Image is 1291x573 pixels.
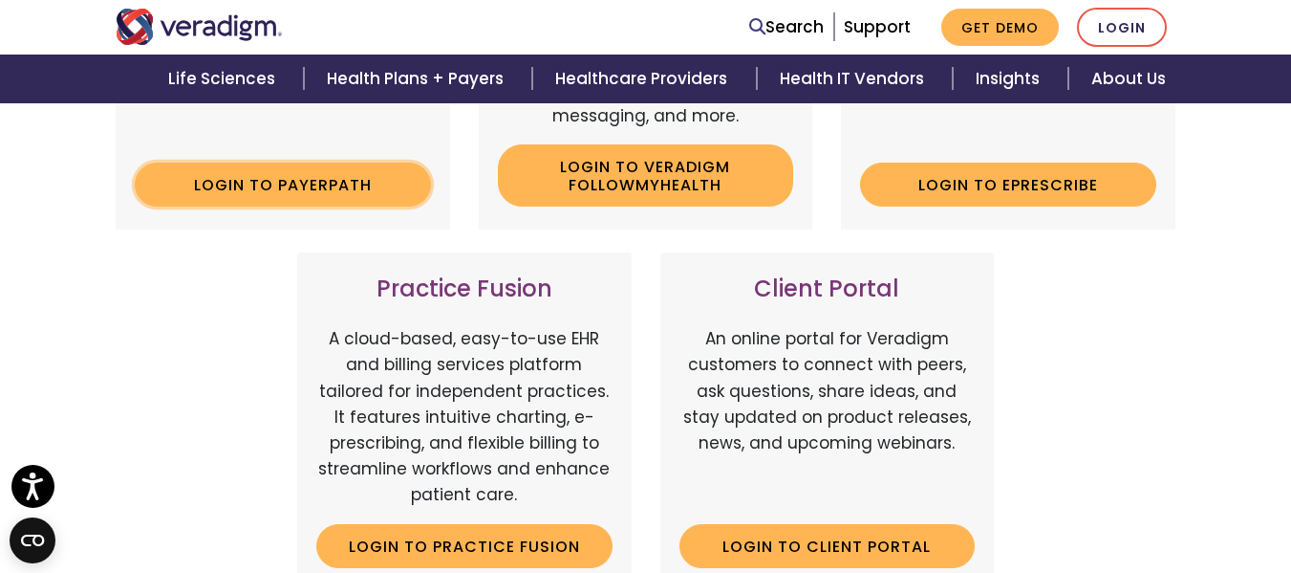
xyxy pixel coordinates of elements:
a: Healthcare Providers [532,55,756,103]
a: Login to ePrescribe [860,163,1156,207]
a: Get Demo [941,9,1059,46]
p: An online portal for Veradigm customers to connect with peers, ask questions, share ideas, and st... [679,326,976,508]
img: Veradigm logo [116,9,283,45]
a: About Us [1068,55,1189,103]
a: Health Plans + Payers [304,55,532,103]
h3: Practice Fusion [316,275,613,303]
a: Login to Client Portal [679,524,976,568]
a: Health IT Vendors [757,55,953,103]
p: A cloud-based, easy-to-use EHR and billing services platform tailored for independent practices. ... [316,326,613,508]
a: Login to Veradigm FollowMyHealth [498,144,794,207]
a: Login [1077,8,1167,47]
button: Open CMP widget [10,518,55,563]
a: Login to Practice Fusion [316,524,613,568]
a: Insights [953,55,1068,103]
a: Login to Payerpath [135,163,431,207]
a: Support [844,15,911,38]
a: Life Sciences [145,55,304,103]
h3: Client Portal [679,275,976,303]
a: Search [749,14,824,40]
iframe: Drift Chat Widget [924,435,1268,550]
